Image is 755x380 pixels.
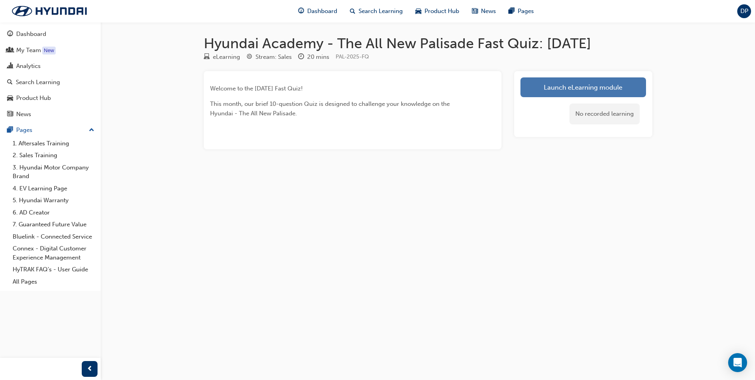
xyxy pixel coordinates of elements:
span: Learning resource code [336,53,369,60]
a: All Pages [9,276,98,288]
a: 3. Hyundai Motor Company Brand [9,162,98,182]
a: car-iconProduct Hub [409,3,466,19]
span: target-icon [246,54,252,61]
a: HyTRAK FAQ's - User Guide [9,263,98,276]
div: No recorded learning [569,103,640,124]
div: Type [204,52,240,62]
span: Pages [518,7,534,16]
span: Product Hub [424,7,459,16]
a: 6. AD Creator [9,207,98,219]
span: search-icon [350,6,355,16]
span: news-icon [7,111,13,118]
div: News [16,110,31,119]
img: Trak [4,3,95,19]
span: DP [740,7,748,16]
a: pages-iconPages [502,3,540,19]
div: Product Hub [16,94,51,103]
span: learningResourceType_ELEARNING-icon [204,54,210,61]
a: news-iconNews [466,3,502,19]
button: Pages [3,123,98,137]
span: Search Learning [359,7,403,16]
div: Stream [246,52,292,62]
span: News [481,7,496,16]
span: clock-icon [298,54,304,61]
a: Product Hub [3,91,98,105]
div: Pages [16,126,32,135]
span: car-icon [7,95,13,102]
div: My Team [16,46,41,55]
div: 20 mins [307,53,329,62]
a: 7. Guaranteed Future Value [9,218,98,231]
span: pages-icon [7,127,13,134]
button: DP [737,4,751,18]
a: Analytics [3,59,98,73]
div: Stream: Sales [255,53,292,62]
a: 2. Sales Training [9,149,98,162]
a: 1. Aftersales Training [9,137,98,150]
a: Search Learning [3,75,98,90]
span: up-icon [89,125,94,135]
span: chart-icon [7,63,13,70]
h1: Hyundai Academy - The All New Palisade Fast Quiz: [DATE] [204,35,652,52]
span: prev-icon [87,364,93,374]
div: Dashboard [16,30,46,39]
span: This month, our brief 10-question Quiz is designed to challenge your knowledge on the Hyundai - T... [210,100,451,117]
span: people-icon [7,47,13,54]
a: News [3,107,98,122]
span: guage-icon [7,31,13,38]
a: Bluelink - Connected Service [9,231,98,243]
a: Connex - Digital Customer Experience Management [9,243,98,263]
a: search-iconSearch Learning [344,3,409,19]
a: Launch eLearning module [520,77,646,97]
span: Dashboard [307,7,337,16]
div: Tooltip anchor [42,47,56,55]
a: 5. Hyundai Warranty [9,194,98,207]
div: eLearning [213,53,240,62]
div: Analytics [16,62,41,71]
a: guage-iconDashboard [292,3,344,19]
span: search-icon [7,79,13,86]
span: pages-icon [509,6,515,16]
span: news-icon [472,6,478,16]
div: Duration [298,52,329,62]
button: DashboardMy TeamAnalyticsSearch LearningProduct HubNews [3,25,98,123]
span: guage-icon [298,6,304,16]
span: Welcome to the [DATE] Fast Quiz! [210,85,303,92]
a: My Team [3,43,98,58]
div: Open Intercom Messenger [728,353,747,372]
a: Dashboard [3,27,98,41]
span: car-icon [415,6,421,16]
div: Search Learning [16,78,60,87]
a: 4. EV Learning Page [9,182,98,195]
